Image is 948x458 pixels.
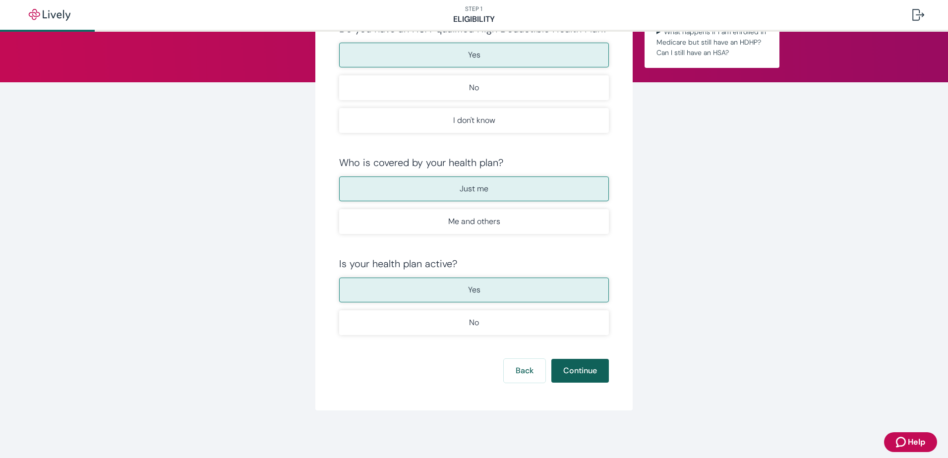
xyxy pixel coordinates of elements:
[469,317,479,329] p: No
[339,108,609,133] button: I don't know
[339,43,609,67] button: Yes
[339,157,609,169] div: Who is covered by your health plan?
[469,82,479,94] p: No
[896,436,908,448] svg: Zendesk support icon
[339,278,609,302] button: Yes
[551,359,609,383] button: Continue
[904,3,932,27] button: Log out
[884,432,937,452] button: Zendesk support iconHelp
[652,25,771,60] summary: What happens if I am enrolled in Medicare but still have an HDHP? Can I still have an HSA?
[453,114,495,126] p: I don't know
[22,9,77,21] img: Lively
[339,176,609,201] button: Just me
[448,216,500,228] p: Me and others
[460,183,488,195] p: Just me
[339,310,609,335] button: No
[339,23,609,35] div: Do you have an HSA-qualified High Deductible Health Plan?
[339,209,609,234] button: Me and others
[908,436,925,448] span: Help
[504,359,545,383] button: Back
[339,258,609,270] div: Is your health plan active?
[468,49,480,61] p: Yes
[468,284,480,296] p: Yes
[339,75,609,100] button: No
